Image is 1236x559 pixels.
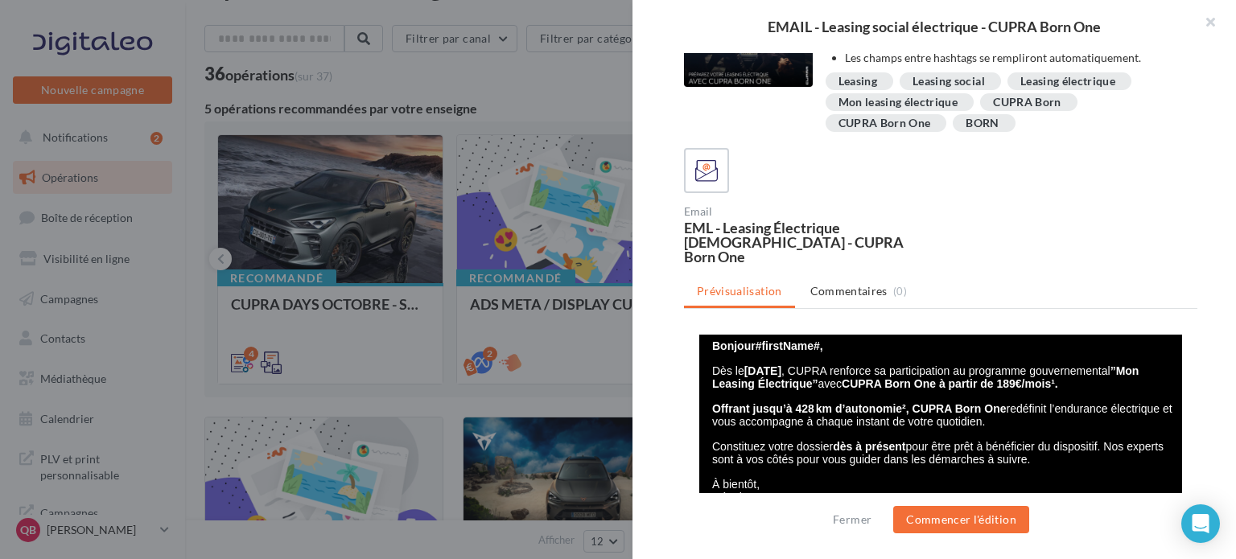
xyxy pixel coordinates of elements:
[72,5,139,18] strong: #firstName#,
[28,68,225,80] strong: Offrant jusqu’à 428 km d’autonomie²,
[838,117,931,129] div: CUPRA Born One
[838,76,877,88] div: Leasing
[684,206,934,217] div: Email
[838,97,958,109] div: Mon leasing électrique
[845,50,1185,66] li: Les champs entre hashtags se rempliront automatiquement.
[993,97,1061,109] div: CUPRA Born
[60,30,97,43] strong: [DATE]
[1181,504,1220,543] div: Open Intercom Messenger
[28,5,72,18] span: Bonjour
[826,510,878,529] button: Fermer
[28,105,480,131] span: Constituez votre dossier pour être prêt à bénéficier du dispositif. Nos experts sont à vos côtés ...
[28,30,455,55] strong: ”Mon Leasing Électrique”
[1020,76,1115,88] div: Leasing électrique
[28,156,113,169] span: L'équipe CUPRA
[149,105,221,118] strong: dès à présent
[913,76,985,88] div: Leasing social
[28,30,455,55] span: Dès le , CUPRA renforce sa participation au programme gouvernemental avec
[893,506,1029,533] button: Commencer l'édition
[229,68,323,80] strong: CUPRA Born One
[28,143,76,156] span: À bientôt,
[28,68,488,93] span: redéfinit l’endurance électrique et vous accompagne à chaque instant de votre quotidien.
[810,283,888,299] span: Commentaires
[158,43,374,55] strong: CUPRA Born One à partir de 189€/mois¹.
[658,19,1210,34] div: EMAIL - Leasing social électrique - CUPRA Born One
[684,220,934,264] div: EML - Leasing Électrique [DEMOGRAPHIC_DATA] - CUPRA Born One
[893,285,907,298] span: (0)
[966,117,999,129] div: BORN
